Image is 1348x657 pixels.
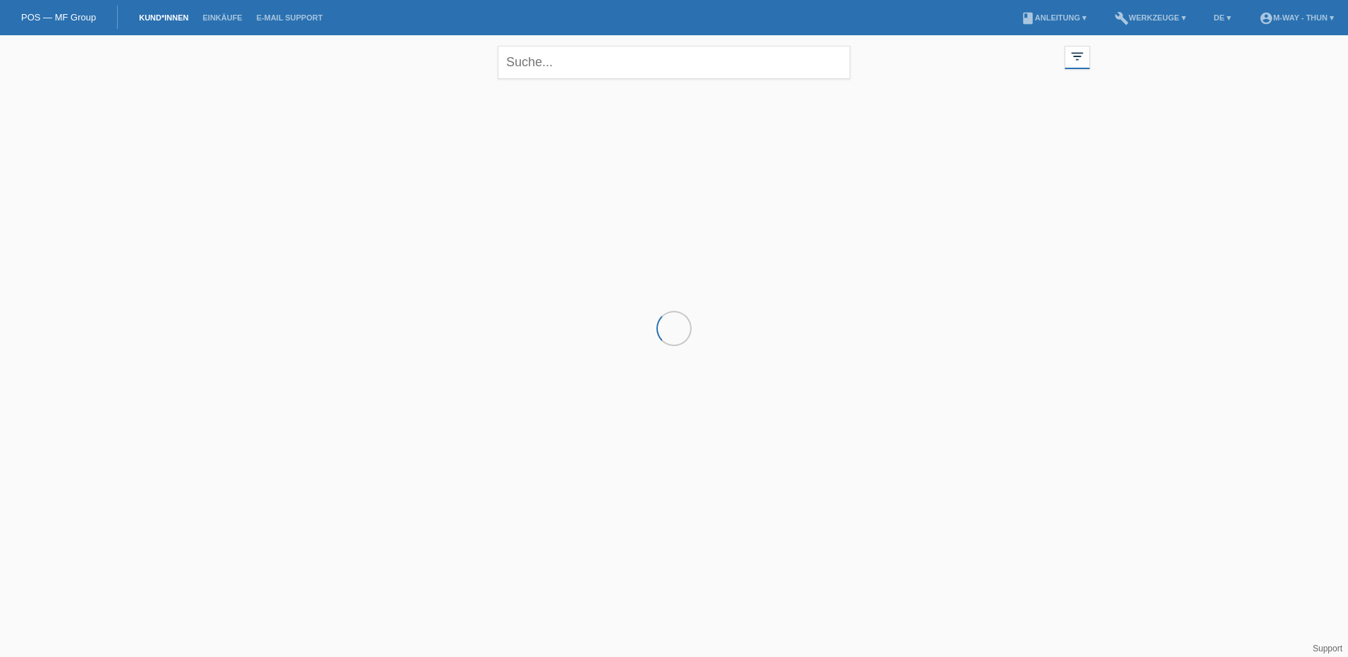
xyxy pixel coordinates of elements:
i: filter_list [1070,49,1085,64]
i: book [1021,11,1035,25]
a: Support [1313,644,1342,653]
a: buildWerkzeuge ▾ [1108,13,1193,22]
a: account_circlem-way - Thun ▾ [1252,13,1341,22]
a: Kund*innen [132,13,195,22]
a: POS — MF Group [21,12,96,23]
i: account_circle [1259,11,1273,25]
a: bookAnleitung ▾ [1014,13,1093,22]
a: Einkäufe [195,13,249,22]
a: E-Mail Support [250,13,330,22]
a: DE ▾ [1207,13,1238,22]
i: build [1115,11,1129,25]
input: Suche... [498,46,850,79]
